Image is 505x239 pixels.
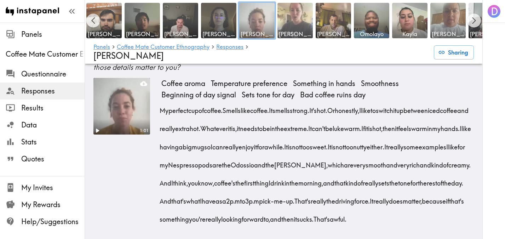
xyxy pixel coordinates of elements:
div: Coffee Mate Customer Ethnography [6,49,85,59]
span: Stats [21,137,85,147]
span: too [301,135,310,153]
span: smells [272,99,290,117]
span: of [443,154,448,172]
span: I [200,190,202,208]
span: hands. [441,117,460,135]
span: you're [189,208,206,226]
span: while. [268,135,284,153]
span: I [359,99,361,117]
span: driving [335,190,354,208]
span: honestly, [335,99,359,117]
a: [PERSON_NAME] [314,1,352,40]
span: and [323,172,334,190]
span: the [326,190,335,208]
span: Data [21,120,85,130]
span: extreme. [284,117,308,135]
span: that [334,172,345,190]
span: If [361,117,365,135]
span: Panels [21,29,85,39]
span: feels [398,117,411,135]
span: Help/Suggestions [21,217,85,227]
span: very [354,154,366,172]
span: like [461,117,471,135]
span: really [311,190,326,208]
span: Coffee aroma [159,78,208,89]
span: and [270,208,281,226]
span: what [186,190,200,208]
figure: Play1:01 [93,78,150,135]
span: forward [242,208,264,226]
span: to [257,117,263,135]
span: hot, [372,117,383,135]
span: is, [231,117,237,135]
span: not [292,135,301,153]
span: force. [354,190,370,208]
span: then [383,117,395,135]
span: know, [198,172,214,190]
span: Smoothness [358,78,402,89]
span: coffee [440,99,457,117]
span: It [328,135,331,153]
span: enjoy [239,135,254,153]
span: extra [175,117,190,135]
span: tone [398,172,411,190]
span: I [269,172,270,190]
span: can [212,135,223,153]
span: 3 [245,190,249,208]
span: for [257,135,264,153]
span: Sets tone for day [239,89,297,101]
span: for [458,135,465,153]
span: hot. [190,117,200,135]
span: I [446,135,448,153]
span: morning, [298,172,323,190]
span: the [389,172,398,190]
span: [PERSON_NAME] [470,30,503,38]
span: and [254,154,265,172]
span: I [171,172,173,190]
span: nutty [353,135,367,153]
span: Or [327,99,335,117]
span: D [491,5,498,18]
span: It [269,99,272,117]
span: the [235,172,244,190]
div: 1:01 [138,128,150,134]
span: really [206,208,221,226]
span: up [396,99,403,117]
span: something [160,208,189,226]
span: thing [254,172,269,190]
span: between [403,99,428,117]
span: coffee's [214,172,235,190]
span: my [160,154,168,172]
span: coffee. [204,99,223,117]
span: rest [427,172,437,190]
a: [PERSON_NAME] [85,1,123,40]
span: [PERSON_NAME] [126,30,159,38]
span: My Invites [21,183,85,193]
span: because [422,190,446,208]
span: it [228,117,231,135]
a: [PERSON_NAME] [238,1,276,40]
span: big [183,135,192,153]
span: a [222,190,226,208]
span: lukewarm. [333,117,361,135]
span: Describe your perfect cup of coffee using all five senses. What do you see, smell, feel, hear, an... [93,53,467,72]
span: like [448,135,458,153]
span: a [179,135,183,153]
span: It [370,190,373,208]
span: I [460,117,461,135]
span: if [446,190,449,208]
span: pods [198,154,212,172]
a: [PERSON_NAME] [429,1,467,40]
span: which [328,154,344,172]
span: Something in hands [290,78,358,89]
span: the [275,117,284,135]
span: Smells [223,99,241,117]
span: that's [171,190,186,208]
span: really [160,117,175,135]
span: the [442,172,451,190]
span: then [281,208,294,226]
span: in [427,117,432,135]
span: iced [428,99,440,117]
span: of [357,172,363,190]
span: are [344,154,354,172]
